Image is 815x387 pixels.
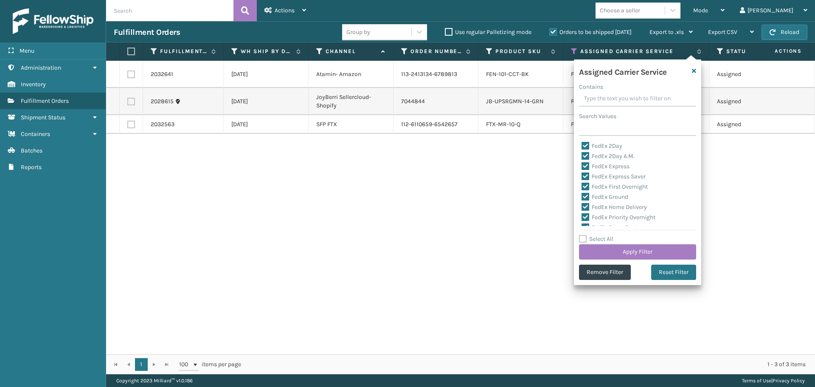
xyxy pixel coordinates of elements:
label: FedEx Priority Overnight [582,214,655,221]
label: Select All [579,235,613,243]
td: 7044844 [393,88,478,115]
td: [DATE] [224,61,309,88]
label: FedEx 2Day A.M. [582,153,635,160]
td: Assigned [709,115,794,134]
td: Assigned [709,61,794,88]
label: Channel [326,48,377,55]
h4: Assigned Carrier Service [579,65,667,77]
span: 100 [179,360,192,369]
td: Assigned [709,88,794,115]
a: 2032563 [151,120,174,129]
a: Terms of Use [742,378,771,384]
a: 2028615 [151,97,174,106]
span: Reports [21,164,42,171]
a: FTX-MR-10-Q [486,121,520,128]
label: Search Values [579,112,616,121]
td: SFP FTX [309,115,393,134]
span: Export to .xls [649,28,684,36]
td: FedEx Home Delivery [563,61,709,88]
a: 1 [135,358,148,371]
label: Use regular Palletizing mode [445,28,531,36]
td: FedEx Ground [563,115,709,134]
label: Status [726,48,778,55]
div: Choose a seller [600,6,640,15]
button: Apply Filter [579,244,696,260]
td: 113-2413134-6789813 [393,61,478,88]
p: Copyright 2023 Milliard™ v 1.0.186 [116,374,193,387]
img: logo [13,8,93,34]
td: JoyBerri Sellercloud- Shopify [309,88,393,115]
a: JB-UPSRGMN-14-GRN [486,98,544,105]
label: FedEx Express [582,163,630,170]
label: FedEx Express Saver [582,173,646,180]
span: items per page [179,358,241,371]
h3: Fulfillment Orders [114,27,180,37]
span: Shipment Status [21,114,65,121]
span: Menu [20,47,34,54]
span: Containers [21,130,50,138]
span: Administration [21,64,61,71]
label: Order Number [410,48,462,55]
span: Fulfillment Orders [21,97,69,105]
button: Reload [762,25,807,40]
a: 2032641 [151,70,173,79]
div: 1 - 3 of 3 items [253,360,806,369]
label: FedEx 2Day [582,142,622,150]
a: Privacy Policy [773,378,805,384]
span: Actions [748,44,807,58]
label: Assigned Carrier Service [580,48,693,55]
span: Mode [693,7,708,14]
span: Inventory [21,81,46,88]
td: [DATE] [224,115,309,134]
button: Reset Filter [651,265,696,280]
div: Group by [346,28,370,37]
label: FedEx Ground [582,193,628,201]
label: FedEx Home Delivery [582,203,647,211]
td: FedEx Ground [563,88,709,115]
a: FEN-101-CCT-BK [486,71,529,78]
label: Contains [579,82,603,91]
span: Export CSV [708,28,737,36]
label: FedEx SmartPost [582,224,637,231]
label: Fulfillment Order Id [160,48,207,55]
div: | [742,374,805,387]
td: Atamin- Amazon [309,61,393,88]
label: Orders to be shipped [DATE] [549,28,632,36]
label: Product SKU [495,48,547,55]
label: WH Ship By Date [241,48,292,55]
td: 112-6110659-6542657 [393,115,478,134]
input: Type the text you wish to filter on [579,91,696,107]
label: FedEx First Overnight [582,183,648,190]
td: [DATE] [224,88,309,115]
span: Batches [21,147,42,154]
button: Remove Filter [579,265,631,280]
span: Actions [275,7,295,14]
